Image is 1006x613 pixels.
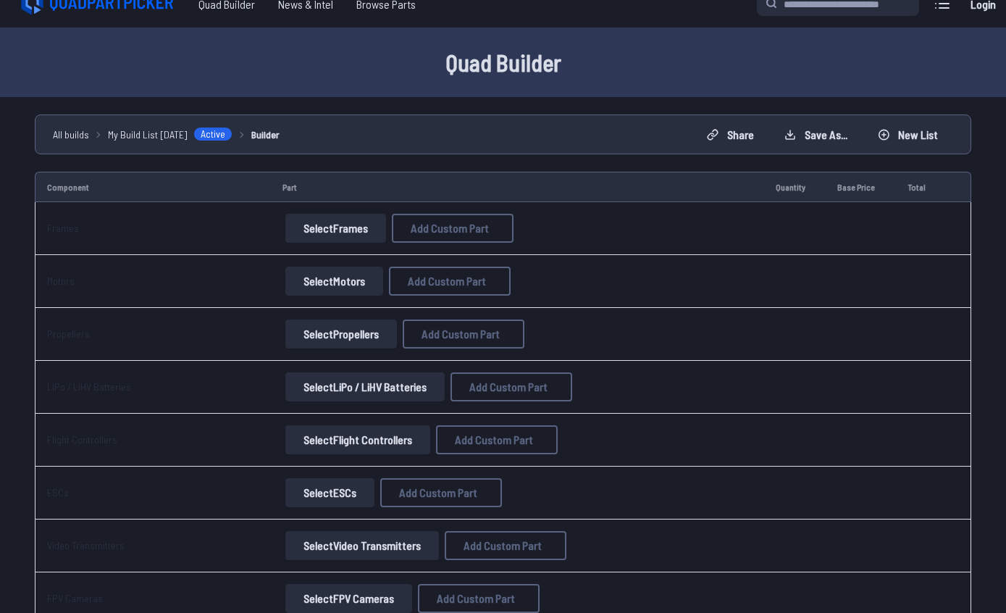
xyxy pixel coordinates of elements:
button: SelectFPV Cameras [285,584,412,613]
button: SelectLiPo / LiHV Batteries [285,372,445,401]
td: Base Price [826,172,896,202]
button: Add Custom Part [380,478,502,507]
button: SelectFrames [285,214,386,243]
td: Total [896,172,944,202]
span: Add Custom Part [437,593,515,604]
a: My Build List [DATE]Active [108,127,232,142]
a: LiPo / LiHV Batteries [47,380,131,393]
span: Add Custom Part [422,328,500,340]
span: My Build List [DATE] [108,127,188,142]
a: SelectVideo Transmitters [282,531,442,560]
a: Propellers [47,328,90,340]
button: Add Custom Part [450,372,572,401]
a: SelectPropellers [282,320,400,349]
td: Part [271,172,764,202]
button: Share [695,123,766,146]
span: Add Custom Part [469,381,548,393]
button: Save as... [772,123,860,146]
button: Add Custom Part [436,425,558,454]
a: SelectFlight Controllers [282,425,433,454]
td: Component [35,172,271,202]
a: Builder [251,127,280,142]
button: Add Custom Part [403,320,524,349]
span: Active [193,127,232,141]
button: Add Custom Part [445,531,566,560]
button: Add Custom Part [418,584,540,613]
td: Quantity [764,172,826,202]
h1: Quad Builder [40,45,967,80]
button: SelectMotors [285,267,383,296]
a: ESCs [47,486,69,499]
button: SelectFlight Controllers [285,425,430,454]
a: FPV Cameras [47,592,103,604]
button: New List [865,123,950,146]
button: Add Custom Part [392,214,514,243]
button: Add Custom Part [389,267,511,296]
span: Add Custom Part [408,275,486,287]
span: Add Custom Part [399,487,477,499]
a: SelectLiPo / LiHV Batteries [282,372,448,401]
button: SelectPropellers [285,320,397,349]
a: SelectFPV Cameras [282,584,415,613]
a: Flight Controllers [47,433,117,446]
a: Video Transmitters [47,539,125,551]
a: SelectESCs [282,478,377,507]
a: Motors [47,275,75,287]
span: Add Custom Part [464,540,542,551]
a: Frames [47,222,79,234]
a: SelectFrames [282,214,389,243]
button: SelectVideo Transmitters [285,531,439,560]
a: SelectMotors [282,267,386,296]
a: All builds [53,127,89,142]
span: Add Custom Part [455,434,533,446]
button: SelectESCs [285,478,374,507]
span: Add Custom Part [411,222,489,234]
